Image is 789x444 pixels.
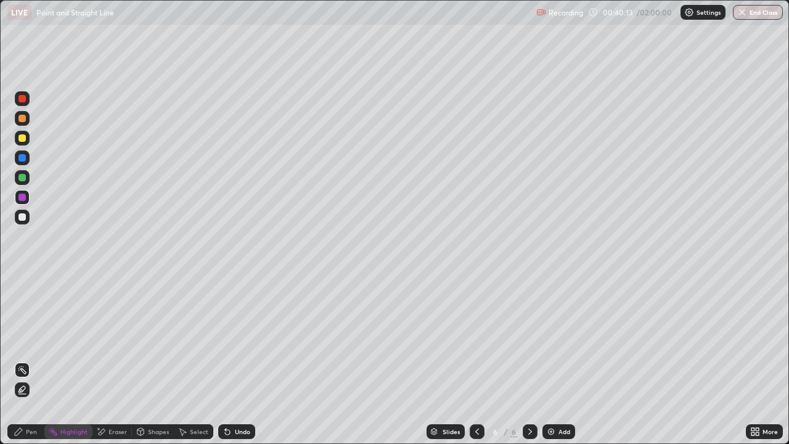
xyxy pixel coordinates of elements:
p: LIVE [11,7,28,17]
div: Highlight [60,429,88,435]
div: 6 [489,428,502,435]
img: add-slide-button [546,427,556,437]
div: 6 [510,426,518,437]
img: end-class-cross [737,7,747,17]
div: Undo [235,429,250,435]
div: Eraser [108,429,127,435]
p: Settings [697,9,721,15]
div: / [504,428,508,435]
div: Slides [443,429,460,435]
div: More [762,429,778,435]
div: Shapes [148,429,169,435]
div: Select [190,429,208,435]
img: recording.375f2c34.svg [536,7,546,17]
p: Recording [549,8,583,17]
p: Point and Straight Line [36,7,114,17]
div: Pen [26,429,37,435]
img: class-settings-icons [684,7,694,17]
button: End Class [733,5,783,20]
div: Add [558,429,570,435]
